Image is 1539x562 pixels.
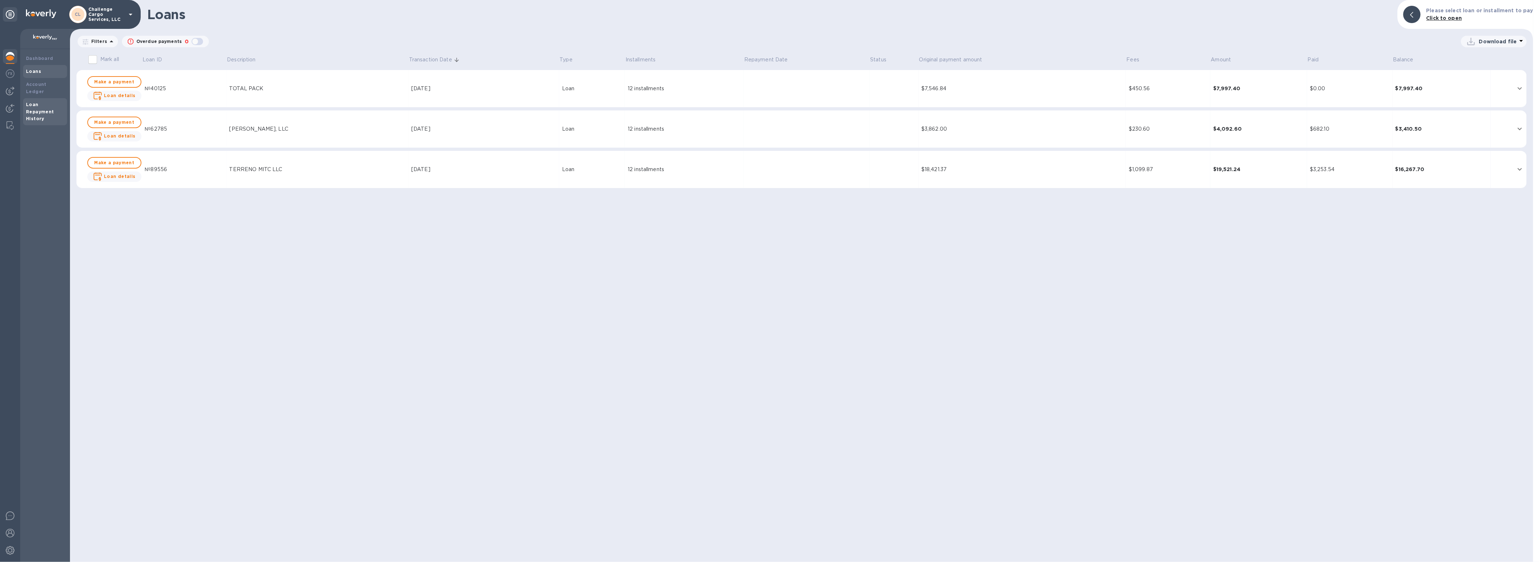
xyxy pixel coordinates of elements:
[227,56,255,64] p: Description
[229,125,406,133] div: [PERSON_NAME], LLC
[94,78,135,86] span: Make a payment
[1213,85,1304,92] div: $7,997.40
[87,157,141,169] button: Make a payment
[1129,166,1207,173] div: $1,099.87
[104,93,136,98] b: Loan details
[1127,56,1140,64] p: Fees
[626,56,656,64] p: Installments
[921,166,1123,173] div: $18,421.37
[1129,85,1207,92] div: $450.56
[136,38,182,45] p: Overdue payments
[100,56,119,63] p: Mark all
[409,56,452,64] p: Transaction Date
[3,7,17,22] div: Unpin categories
[411,166,556,173] div: [DATE]
[104,174,136,179] b: Loan details
[147,7,1392,22] h1: Loans
[1426,15,1462,21] b: Click to open
[88,7,124,22] p: Challenge Cargo Services, LLC
[94,118,135,127] span: Make a payment
[87,117,141,128] button: Make a payment
[1310,125,1390,133] div: $682.10
[921,125,1123,133] div: $3,862.00
[1213,166,1304,173] div: $19,521.24
[88,38,107,44] p: Filters
[142,56,162,64] p: Loan ID
[229,166,406,173] div: TERRENO MITC LLC
[628,125,741,133] div: 12 installments
[145,85,223,92] div: №40125
[921,85,1123,92] div: $7,546.84
[919,56,992,64] span: Original payment amount
[626,56,665,64] span: Installments
[142,56,171,64] span: Loan ID
[1310,85,1390,92] div: $0.00
[1393,56,1423,64] span: Balance
[1479,38,1517,45] p: Download file
[185,38,189,45] p: 0
[562,85,622,92] div: Loan
[919,56,982,64] p: Original payment amount
[145,125,223,133] div: №62785
[87,91,141,101] button: Loan details
[1308,56,1319,64] p: Paid
[562,166,622,173] div: Loan
[1395,85,1487,92] div: $7,997.40
[560,56,582,64] span: Type
[1426,8,1533,13] b: Please select loan or installment to pay
[26,56,53,61] b: Dashboard
[1395,125,1487,132] div: $3,410.50
[227,56,265,64] span: Description
[229,85,406,92] div: TOTAL PACK
[122,36,209,47] button: Overdue payments0
[75,12,81,17] b: CL
[87,131,141,141] button: Loan details
[1211,56,1231,64] p: Amount
[26,102,54,122] b: Loan Repayment History
[411,125,556,133] div: [DATE]
[1514,164,1525,175] button: expand row
[628,85,741,92] div: 12 installments
[411,85,556,92] div: [DATE]
[409,56,461,64] span: Transaction Date
[1308,56,1328,64] span: Paid
[26,82,47,94] b: Account Ledger
[1129,125,1207,133] div: $230.60
[145,166,223,173] div: №89556
[562,125,622,133] div: Loan
[87,76,141,88] button: Make a payment
[628,166,741,173] div: 12 installments
[26,9,56,18] img: Logo
[1211,56,1241,64] span: Amount
[1393,56,1413,64] p: Balance
[87,171,141,182] button: Loan details
[26,69,41,74] b: Loans
[1213,125,1304,132] div: $4,092.60
[1310,166,1390,173] div: $3,253.54
[744,56,788,64] p: Repayment Date
[104,133,136,139] b: Loan details
[1514,83,1525,94] button: expand row
[94,158,135,167] span: Make a payment
[6,69,14,78] img: Foreign exchange
[1395,166,1487,173] div: $16,267.70
[870,56,886,64] p: Status
[1127,56,1149,64] span: Fees
[1514,123,1525,134] button: expand row
[560,56,573,64] p: Type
